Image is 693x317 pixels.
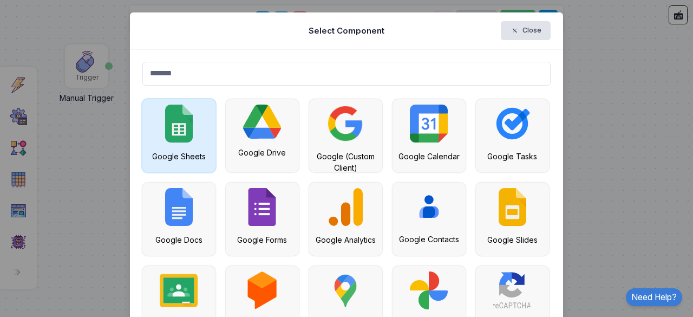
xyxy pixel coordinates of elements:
img: google-sheets.svg [165,105,193,143]
img: google-drive.svg [243,105,281,139]
div: Google Calendar [398,151,460,162]
img: google-recaptcha.svg [493,271,531,309]
img: google-forms.png [243,188,281,226]
a: Need Help? [626,288,682,306]
div: Google Forms [231,234,293,245]
img: google-calendar.svg [410,105,448,143]
img: google-contacts.png [410,188,448,226]
h5: Select Component [309,25,384,37]
img: google-classroom.svg [160,271,198,309]
img: google-docs.svg [165,188,193,226]
div: Google Contacts [398,234,460,245]
img: google-maps.png [326,271,364,309]
div: Google Slides [481,234,544,245]
button: Close [501,21,551,40]
div: Google Sheets [148,151,210,162]
img: google-analytics.svg [329,188,363,226]
img: google-tasks.png [493,105,531,143]
div: Google Tasks [481,151,544,162]
img: google-dialogflow.png [243,271,281,309]
div: Google (Custom Client) [315,151,377,173]
div: Google Drive [231,147,293,158]
div: Google Docs [148,234,210,245]
div: Google Analytics [315,234,377,245]
img: google-photos.png [410,271,448,309]
img: google-slides.svg [499,188,526,226]
img: google.png [326,105,364,143]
